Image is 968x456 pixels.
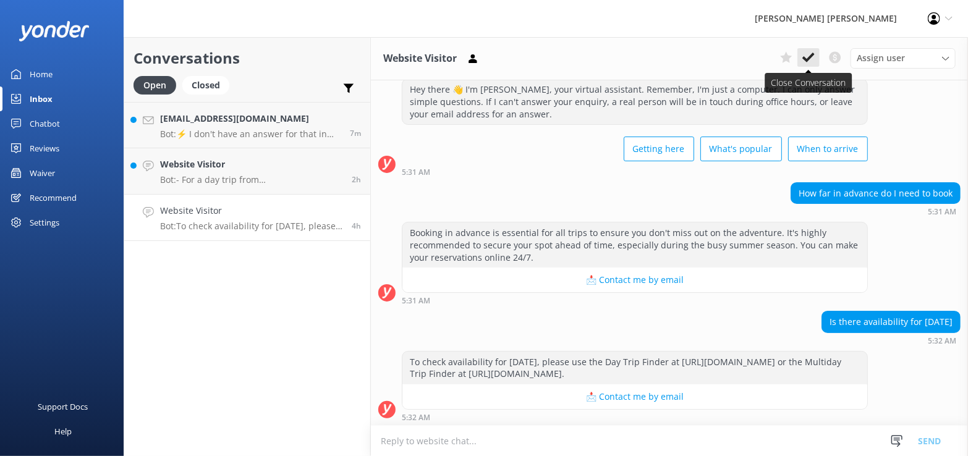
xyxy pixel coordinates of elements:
[791,207,961,216] div: Oct 04 2025 05:31am (UTC +13:00) Pacific/Auckland
[624,137,694,161] button: Getting here
[30,185,77,210] div: Recommend
[700,137,782,161] button: What's popular
[134,76,176,95] div: Open
[160,204,342,217] h4: Website Visitor
[402,222,867,268] div: Booking in advance is essential for all trips to ensure you don't miss out on the adventure. It's...
[402,297,430,305] strong: 5:31 AM
[402,352,867,384] div: To check availability for [DATE], please use the Day Trip Finder at [URL][DOMAIN_NAME] or the Mul...
[402,268,867,292] button: 📩 Contact me by email
[30,136,59,161] div: Reviews
[160,112,341,125] h4: [EMAIL_ADDRESS][DOMAIN_NAME]
[350,128,361,138] span: Oct 04 2025 10:09am (UTC +13:00) Pacific/Auckland
[124,148,370,195] a: Website VisitorBot:- For a day trip from [GEOGRAPHIC_DATA], you can take a water taxi transfer an...
[928,208,956,216] strong: 5:31 AM
[30,87,53,111] div: Inbox
[54,419,72,444] div: Help
[791,183,960,204] div: How far in advance do I need to book
[928,337,956,345] strong: 5:32 AM
[822,336,961,345] div: Oct 04 2025 05:32am (UTC +13:00) Pacific/Auckland
[402,413,868,421] div: Oct 04 2025 05:32am (UTC +13:00) Pacific/Auckland
[160,221,342,232] p: Bot: To check availability for [DATE], please use the Day Trip Finder at [URL][DOMAIN_NAME] or th...
[857,51,905,65] span: Assign user
[182,76,229,95] div: Closed
[352,174,361,185] span: Oct 04 2025 07:18am (UTC +13:00) Pacific/Auckland
[402,167,868,176] div: Oct 04 2025 05:31am (UTC +13:00) Pacific/Auckland
[124,102,370,148] a: [EMAIL_ADDRESS][DOMAIN_NAME]Bot:⚡ I don't have an answer for that in my knowledge base. Please tr...
[134,78,182,91] a: Open
[160,129,341,140] p: Bot: ⚡ I don't have an answer for that in my knowledge base. Please try and rephrase your questio...
[30,161,55,185] div: Waiver
[134,46,361,70] h2: Conversations
[822,311,960,332] div: Is there availability for [DATE]
[30,111,60,136] div: Chatbot
[788,137,868,161] button: When to arrive
[402,79,867,124] div: Hey there 👋 I'm [PERSON_NAME], your virtual assistant. Remember, I'm just a computer. I can only ...
[30,62,53,87] div: Home
[182,78,236,91] a: Closed
[124,195,370,241] a: Website VisitorBot:To check availability for [DATE], please use the Day Trip Finder at [URL][DOMA...
[402,296,868,305] div: Oct 04 2025 05:31am (UTC +13:00) Pacific/Auckland
[402,169,430,176] strong: 5:31 AM
[402,384,867,409] button: 📩 Contact me by email
[383,51,457,67] h3: Website Visitor
[19,21,90,41] img: yonder-white-logo.png
[38,394,88,419] div: Support Docs
[160,158,342,171] h4: Website Visitor
[851,48,956,68] div: Assign User
[30,210,59,235] div: Settings
[160,174,342,185] p: Bot: - For a day trip from [GEOGRAPHIC_DATA], you can take a water taxi transfer and walk back. C...
[402,414,430,421] strong: 5:32 AM
[352,221,361,231] span: Oct 04 2025 05:32am (UTC +13:00) Pacific/Auckland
